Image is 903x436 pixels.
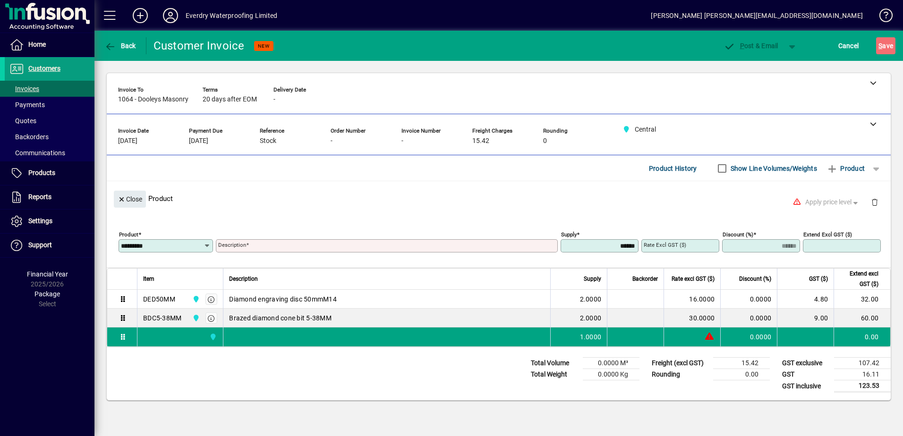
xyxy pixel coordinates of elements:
[729,164,817,173] label: Show Line Volumes/Weights
[647,358,713,369] td: Freight (excl GST)
[863,198,886,206] app-page-header-button: Delete
[834,369,891,380] td: 16.11
[28,169,55,176] span: Products
[651,8,863,23] div: [PERSON_NAME] [PERSON_NAME][EMAIL_ADDRESS][DOMAIN_NAME]
[863,191,886,213] button: Delete
[834,290,890,309] td: 32.00
[723,231,753,238] mat-label: Discount (%)
[777,358,834,369] td: GST exclusive
[838,38,859,53] span: Cancel
[719,37,783,54] button: Post & Email
[777,369,834,380] td: GST
[218,242,246,248] mat-label: Description
[114,191,146,208] button: Close
[229,313,332,323] span: Brazed diamond cone bit 5-38MM
[740,42,744,50] span: P
[190,313,201,323] span: Central
[724,42,778,50] span: ost & Email
[720,327,777,346] td: 0.0000
[739,274,771,284] span: Discount (%)
[777,380,834,392] td: GST inclusive
[526,369,583,380] td: Total Weight
[9,117,36,125] span: Quotes
[189,137,208,145] span: [DATE]
[9,101,45,109] span: Payments
[670,313,715,323] div: 30.0000
[670,294,715,304] div: 16.0000
[118,96,188,103] span: 1064 - Dooleys Masonry
[28,217,52,225] span: Settings
[5,145,94,161] a: Communications
[840,268,878,289] span: Extend excl GST ($)
[119,231,138,238] mat-label: Product
[118,137,137,145] span: [DATE]
[94,37,146,54] app-page-header-button: Back
[186,8,277,23] div: Everdry Waterproofing Limited
[872,2,891,33] a: Knowledge Base
[803,231,852,238] mat-label: Extend excl GST ($)
[118,192,142,207] span: Close
[5,161,94,185] a: Products
[580,294,602,304] span: 2.0000
[580,313,602,323] span: 2.0000
[5,81,94,97] a: Invoices
[125,7,155,24] button: Add
[5,210,94,233] a: Settings
[207,332,218,342] span: Central
[107,181,891,216] div: Product
[28,65,60,72] span: Customers
[5,129,94,145] a: Backorders
[273,96,275,103] span: -
[876,37,895,54] button: Save
[580,332,602,342] span: 1.0000
[5,113,94,129] a: Quotes
[190,294,201,304] span: Central
[836,37,861,54] button: Cancel
[584,274,601,284] span: Supply
[472,137,489,145] span: 15.42
[104,42,136,50] span: Back
[834,309,890,327] td: 60.00
[720,290,777,309] td: 0.0000
[777,290,834,309] td: 4.80
[526,358,583,369] td: Total Volume
[102,37,138,54] button: Back
[543,137,547,145] span: 0
[28,41,46,48] span: Home
[672,274,715,284] span: Rate excl GST ($)
[5,97,94,113] a: Payments
[834,358,891,369] td: 107.42
[9,149,65,157] span: Communications
[583,369,639,380] td: 0.0000 Kg
[5,234,94,257] a: Support
[258,43,270,49] span: NEW
[720,309,777,327] td: 0.0000
[632,274,658,284] span: Backorder
[5,185,94,209] a: Reports
[809,274,828,284] span: GST ($)
[155,7,186,24] button: Profile
[5,33,94,57] a: Home
[644,242,686,248] mat-label: Rate excl GST ($)
[878,38,893,53] span: ave
[111,194,148,203] app-page-header-button: Close
[878,42,882,50] span: S
[28,241,52,249] span: Support
[777,309,834,327] td: 9.00
[713,358,770,369] td: 15.42
[834,327,890,346] td: 0.00
[143,294,175,304] div: DED50MM
[34,290,60,298] span: Package
[9,85,39,92] span: Invoices
[583,358,639,369] td: 0.0000 M³
[229,274,258,284] span: Description
[401,137,403,145] span: -
[143,274,154,284] span: Item
[647,369,713,380] td: Rounding
[229,294,337,304] span: Diamond engraving disc 50mmM14
[143,313,181,323] div: BDC5-38MM
[9,133,49,141] span: Backorders
[805,197,860,207] span: Apply price level
[153,38,245,53] div: Customer Invoice
[834,380,891,392] td: 123.53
